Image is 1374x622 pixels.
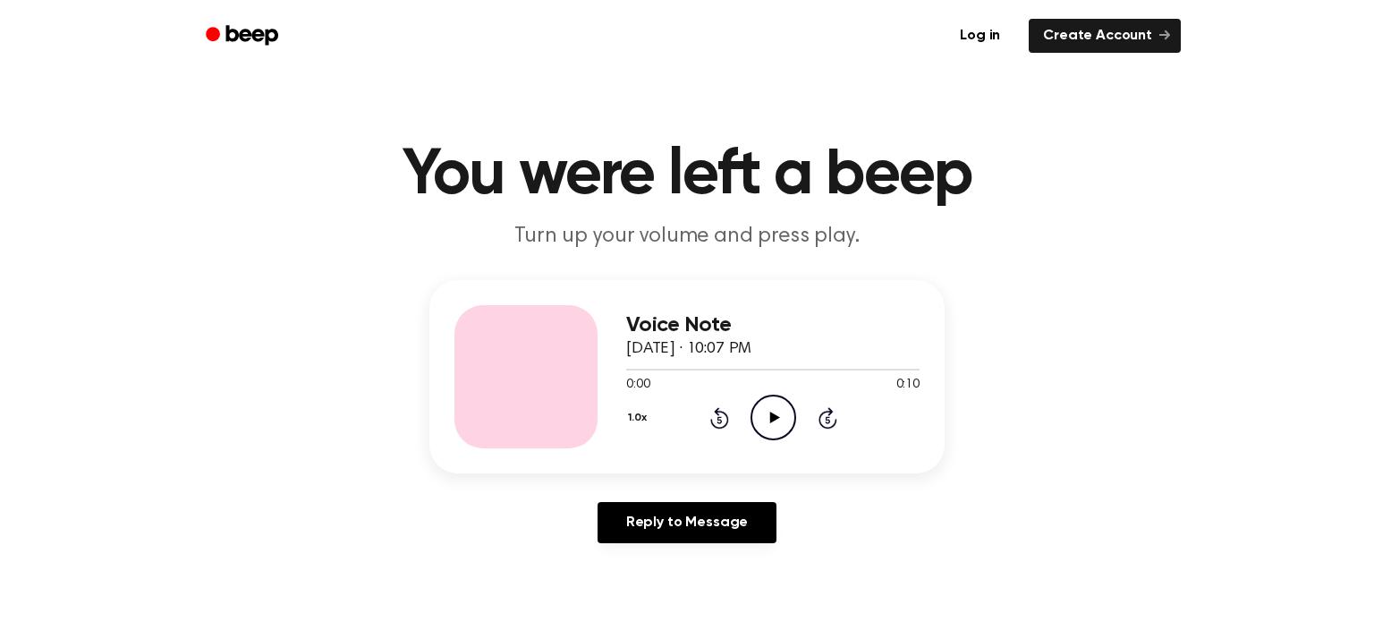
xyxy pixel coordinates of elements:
[193,19,294,54] a: Beep
[626,313,920,337] h3: Voice Note
[229,143,1145,208] h1: You were left a beep
[343,222,1030,251] p: Turn up your volume and press play.
[626,341,751,357] span: [DATE] · 10:07 PM
[1029,19,1181,53] a: Create Account
[626,403,653,433] button: 1.0x
[896,376,920,395] span: 0:10
[626,376,649,395] span: 0:00
[598,502,776,543] a: Reply to Message
[942,15,1018,56] a: Log in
